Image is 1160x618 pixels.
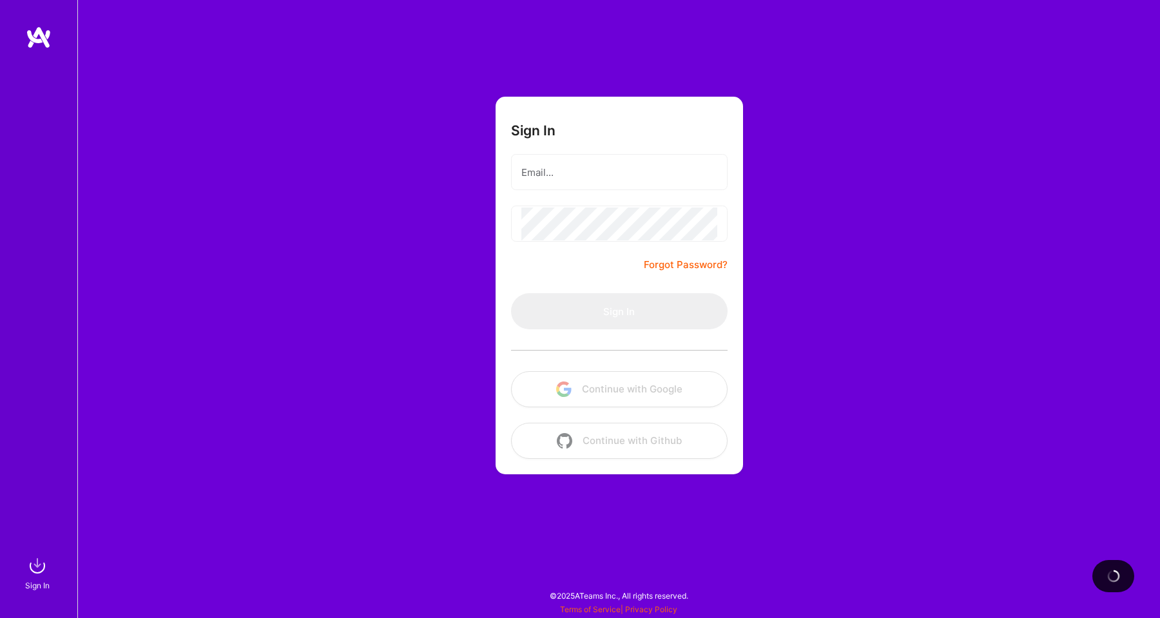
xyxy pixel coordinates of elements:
[521,156,717,189] input: Email...
[511,371,728,407] button: Continue with Google
[644,257,728,273] a: Forgot Password?
[27,553,50,592] a: sign inSign In
[511,293,728,329] button: Sign In
[557,433,572,449] img: icon
[511,122,556,139] h3: Sign In
[625,604,677,614] a: Privacy Policy
[1104,567,1122,585] img: loading
[511,423,728,459] button: Continue with Github
[560,604,621,614] a: Terms of Service
[560,604,677,614] span: |
[77,579,1160,612] div: © 2025 ATeams Inc., All rights reserved.
[556,381,572,397] img: icon
[24,553,50,579] img: sign in
[26,26,52,49] img: logo
[25,579,50,592] div: Sign In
